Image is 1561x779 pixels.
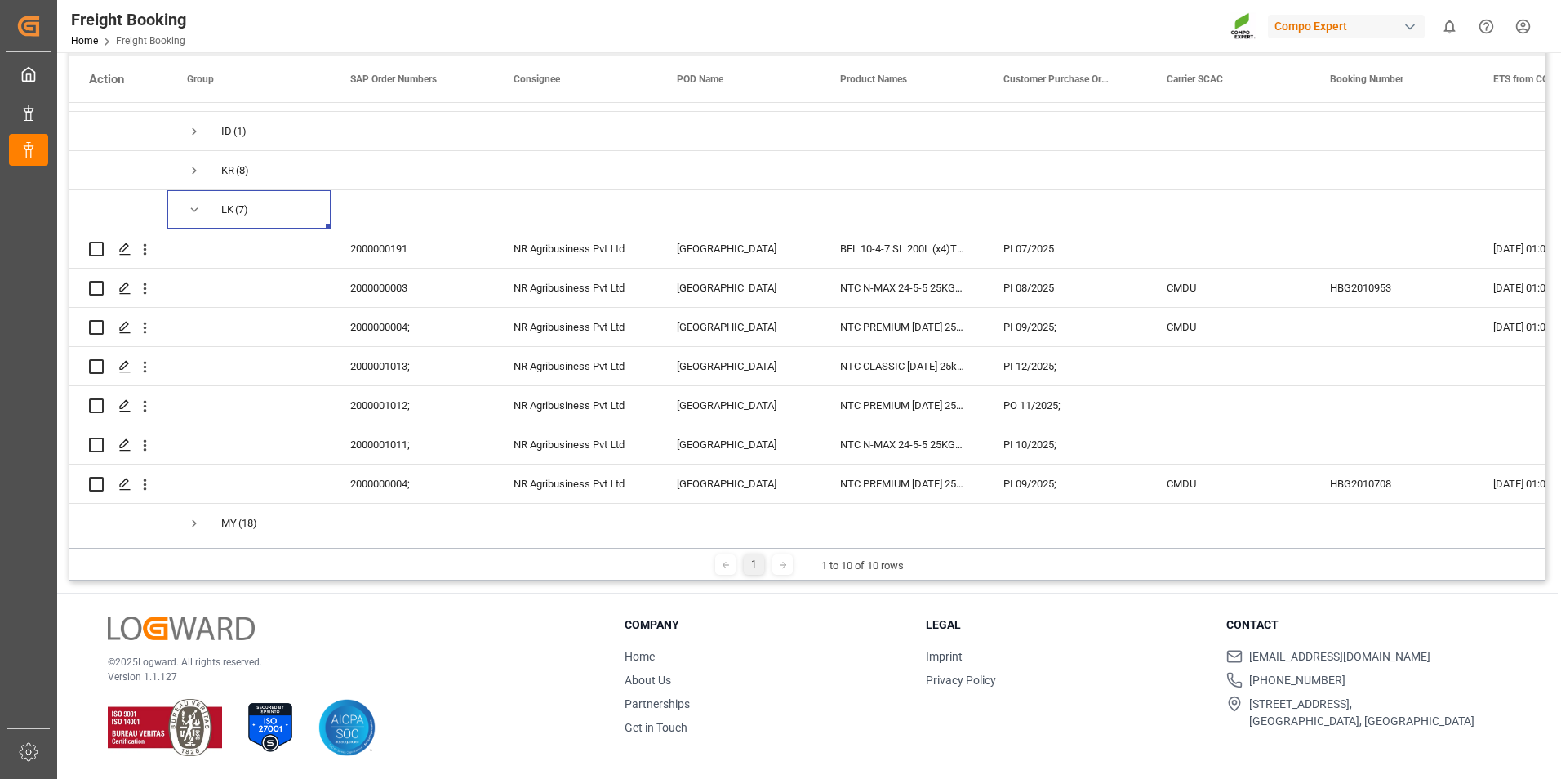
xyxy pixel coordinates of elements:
[318,699,376,756] img: AICPA SOC
[350,73,437,85] span: SAP Order Numbers
[984,386,1147,425] div: PO 11/2025;
[69,190,167,229] div: Press SPACE to select this row.
[984,269,1147,307] div: PI 08/2025
[108,670,584,684] p: Version 1.1.127
[926,674,996,687] a: Privacy Policy
[71,7,186,32] div: Freight Booking
[625,650,655,663] a: Home
[657,386,821,425] div: [GEOGRAPHIC_DATA]
[821,425,984,464] div: NTC N-MAX 24-5-5 25KG (x42) INT;
[242,699,299,756] img: ISO 27001 Certification
[840,73,907,85] span: Product Names
[926,617,1207,634] h3: Legal
[625,697,690,710] a: Partnerships
[108,655,584,670] p: © 2025 Logward. All rights reserved.
[821,269,984,307] div: NTC N-MAX 24-5-5 25KG (x42) INT
[821,229,984,268] div: BFL 10-4-7 SL 200L (x4)TW ISPM
[1468,8,1505,45] button: Help Center
[1431,8,1468,45] button: show 0 new notifications
[494,425,657,464] div: NR Agribusiness Pvt Ltd
[1249,696,1474,730] span: [STREET_ADDRESS], [GEOGRAPHIC_DATA], [GEOGRAPHIC_DATA]
[821,347,984,385] div: NTC CLASSIC [DATE] 25kg (x42) INT;
[1230,12,1256,41] img: Screenshot%202023-09-29%20at%2010.02.21.png_1712312052.png
[657,425,821,464] div: [GEOGRAPHIC_DATA]
[984,229,1147,268] div: PI 07/2025
[1249,648,1430,665] span: [EMAIL_ADDRESS][DOMAIN_NAME]
[625,617,905,634] h3: Company
[1147,308,1310,346] div: CMDU
[494,465,657,503] div: NR Agribusiness Pvt Ltd
[625,721,687,734] a: Get in Touch
[677,73,723,85] span: POD Name
[331,229,494,268] div: 2000000191
[233,113,247,150] span: (1)
[221,113,232,150] div: ID
[331,465,494,503] div: 2000000004;
[89,72,124,87] div: Action
[238,505,257,542] span: (18)
[221,191,233,229] div: LK
[69,347,167,386] div: Press SPACE to select this row.
[331,347,494,385] div: 2000001013;
[1226,617,1507,634] h3: Contact
[494,347,657,385] div: NR Agribusiness Pvt Ltd
[984,465,1147,503] div: PI 09/2025;
[71,35,98,47] a: Home
[926,650,963,663] a: Imprint
[494,229,657,268] div: NR Agribusiness Pvt Ltd
[69,386,167,425] div: Press SPACE to select this row.
[1310,269,1474,307] div: HBG2010953
[625,674,671,687] a: About Us
[69,504,167,543] div: Press SPACE to select this row.
[657,229,821,268] div: [GEOGRAPHIC_DATA]
[69,269,167,308] div: Press SPACE to select this row.
[821,558,904,574] div: 1 to 10 of 10 rows
[494,308,657,346] div: NR Agribusiness Pvt Ltd
[1147,269,1310,307] div: CMDU
[984,347,1147,385] div: PI 12/2025;
[1310,465,1474,503] div: HBG2010708
[1268,11,1431,42] button: Compo Expert
[331,425,494,464] div: 2000001011;
[221,152,234,189] div: KR
[69,112,167,151] div: Press SPACE to select this row.
[1167,73,1223,85] span: Carrier SCAC
[1147,465,1310,503] div: CMDU
[1249,672,1345,689] span: [PHONE_NUMBER]
[331,308,494,346] div: 2000000004;
[235,191,248,229] span: (7)
[69,425,167,465] div: Press SPACE to select this row.
[514,73,560,85] span: Consignee
[1330,73,1403,85] span: Booking Number
[744,554,764,575] div: 1
[1003,73,1113,85] span: Customer Purchase Order Numbers
[69,151,167,190] div: Press SPACE to select this row.
[69,308,167,347] div: Press SPACE to select this row.
[494,269,657,307] div: NR Agribusiness Pvt Ltd
[108,699,222,756] img: ISO 9001 & ISO 14001 Certification
[984,425,1147,464] div: PI 10/2025;
[984,308,1147,346] div: PI 09/2025;
[331,386,494,425] div: 2000001012;
[187,73,214,85] span: Group
[108,617,255,640] img: Logward Logo
[657,465,821,503] div: [GEOGRAPHIC_DATA]
[821,308,984,346] div: NTC PREMIUM [DATE] 25kg (x42) INT;
[221,505,237,542] div: MY
[494,386,657,425] div: NR Agribusiness Pvt Ltd
[657,269,821,307] div: [GEOGRAPHIC_DATA]
[236,152,249,189] span: (8)
[821,465,984,503] div: NTC PREMIUM [DATE] 25kg (x42) INT;
[69,465,167,504] div: Press SPACE to select this row.
[1268,15,1425,38] div: Compo Expert
[657,347,821,385] div: [GEOGRAPHIC_DATA]
[821,386,984,425] div: NTC PREMIUM [DATE] 25kg (x42) INT;
[331,269,494,307] div: 2000000003
[657,308,821,346] div: [GEOGRAPHIC_DATA]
